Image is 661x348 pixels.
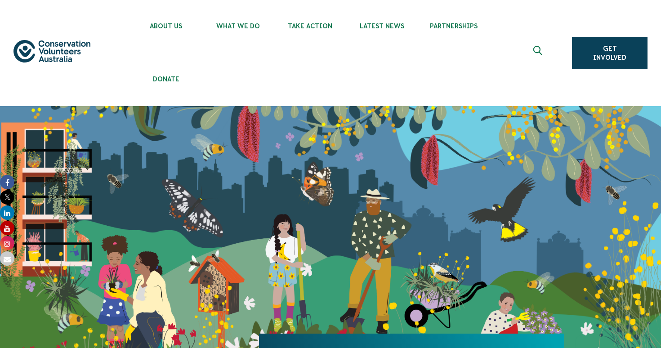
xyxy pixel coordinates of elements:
span: Latest News [346,22,418,30]
span: Take Action [274,22,346,30]
img: logo.svg [13,40,90,62]
span: Donate [130,76,202,83]
span: About Us [130,22,202,30]
span: What We Do [202,22,274,30]
span: Partnerships [418,22,490,30]
a: Get Involved [572,37,648,69]
button: Expand search box Close search box [528,42,549,64]
span: Expand search box [533,46,545,60]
